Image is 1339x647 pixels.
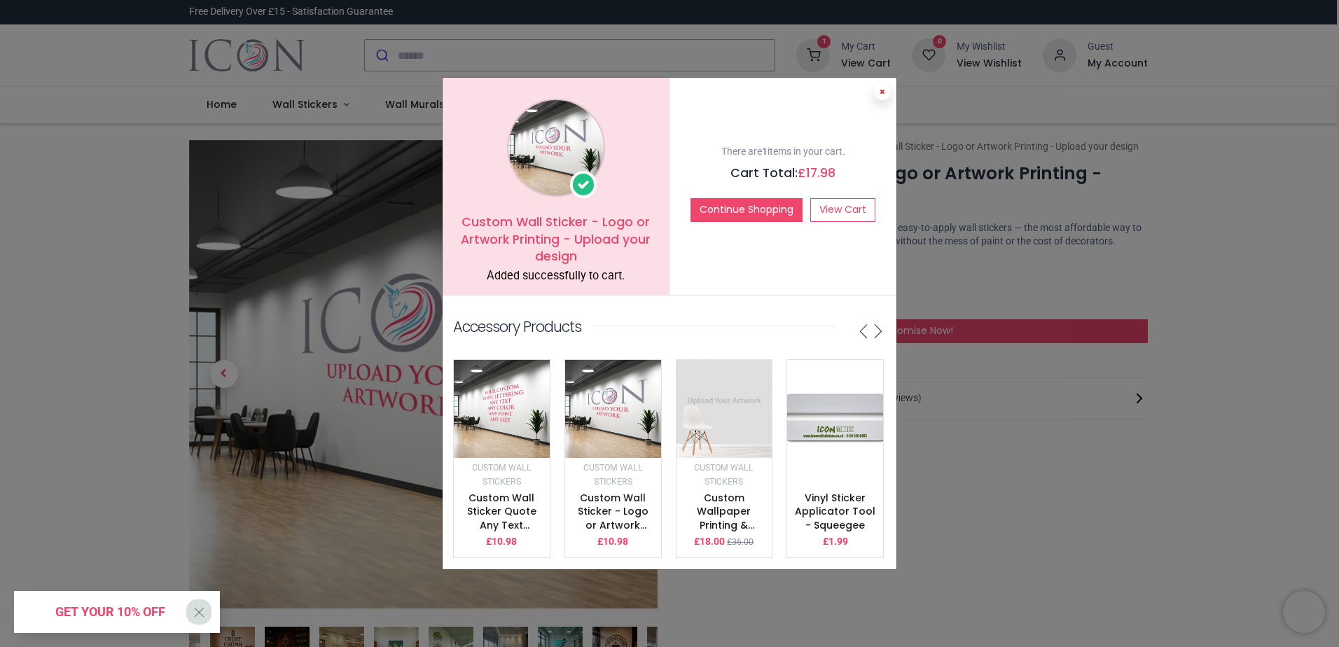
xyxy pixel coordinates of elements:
div: Added successfully to cart. [453,268,658,284]
b: 1 [762,146,768,157]
a: Custom Wall Sticker Quote Any Text & Colour - Vinyl Lettering [462,491,542,559]
button: Continue Shopping [691,198,803,222]
span: 1.99 [828,536,848,547]
a: Custom Wall Stickers [694,461,754,487]
small: Custom Wall Stickers [694,463,754,487]
img: image_512 [454,360,550,459]
h5: Custom Wall Sticker - Logo or Artwork Printing - Upload your design [453,214,658,265]
span: 36.00 [732,537,754,547]
a: View Cart [810,198,875,222]
a: Vinyl Sticker Applicator Tool - Squeegee [795,491,875,532]
a: Custom Wall Sticker - Logo or Artwork Printing - Upload your design [578,491,648,573]
p: £ [694,535,725,549]
img: image_512 [565,360,661,459]
span: £ [798,165,835,181]
span: 10.98 [492,536,517,547]
span: 10.98 [603,536,628,547]
p: Accessory Products [453,316,581,337]
h5: Cart Total: [680,165,886,182]
p: There are items in your cart. [680,145,886,159]
small: £ [727,536,754,548]
small: Custom Wall Stickers [472,463,532,487]
img: image_512 [677,360,772,459]
p: £ [486,535,517,549]
small: Custom Wall Stickers [583,463,643,487]
p: £ [597,535,628,549]
p: £ [823,535,848,549]
img: image_1024 [507,99,605,197]
a: Custom Wall Stickers [583,461,643,487]
a: Custom Wallpaper Printing & Custom Wall Murals [691,491,757,559]
span: 17.98 [806,165,835,181]
span: 18.00 [700,536,725,547]
a: Custom Wall Stickers [472,461,532,487]
img: image_512 [787,360,883,472]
